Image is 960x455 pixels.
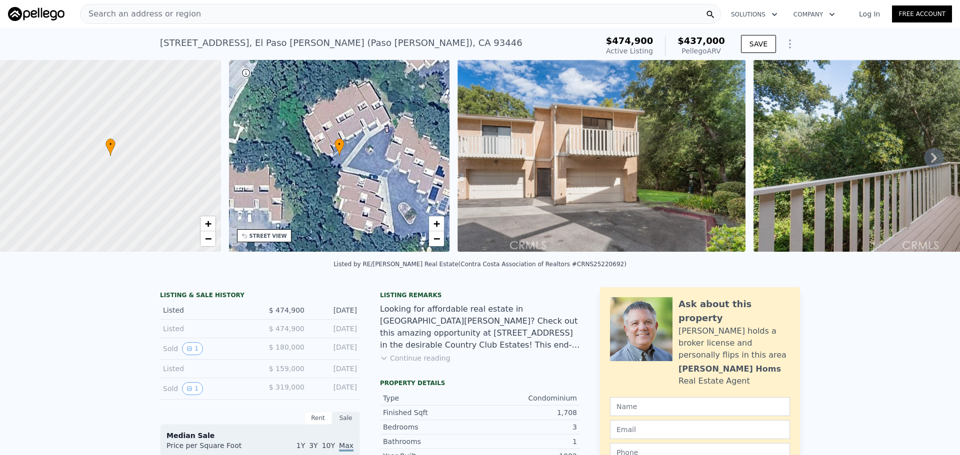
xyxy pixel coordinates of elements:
span: $ 319,000 [269,383,304,391]
span: $ 159,000 [269,365,304,373]
span: − [433,232,440,245]
span: − [204,232,211,245]
div: • [105,138,115,156]
span: Search an address or region [80,8,201,20]
div: Real Estate Agent [678,375,750,387]
div: STREET VIEW [249,232,287,240]
div: Looking for affordable real estate in [GEOGRAPHIC_DATA][PERSON_NAME]? Check out this amazing oppo... [380,303,580,351]
span: • [105,140,115,149]
div: Property details [380,379,580,387]
span: $437,000 [677,35,725,46]
a: Zoom in [429,216,444,231]
div: Listed [163,305,252,315]
div: Sold [163,342,252,355]
span: + [204,217,211,230]
div: Listing remarks [380,291,580,299]
button: SAVE [741,35,776,53]
span: 1Y [296,442,305,450]
button: View historical data [182,382,203,395]
div: [DATE] [312,382,357,395]
div: [DATE] [312,324,357,334]
div: [DATE] [312,305,357,315]
button: Show Options [780,34,800,54]
button: Company [785,5,843,23]
span: 10Y [322,442,335,450]
div: 1,708 [480,408,577,418]
div: [DATE] [312,364,357,374]
img: Sale: 169743200 Parcel: 18417503 [457,60,745,252]
div: Bathrooms [383,437,480,447]
div: Rent [304,412,332,425]
div: Sale [332,412,360,425]
button: View historical data [182,342,203,355]
div: • [334,138,344,156]
div: Ask about this property [678,297,790,325]
div: Bedrooms [383,422,480,432]
div: [STREET_ADDRESS] , El Paso [PERSON_NAME] (Paso [PERSON_NAME]) , CA 93446 [160,36,522,50]
span: Max [339,442,353,452]
a: Log In [847,9,892,19]
div: Pellego ARV [677,46,725,56]
span: + [433,217,440,230]
div: 1 [480,437,577,447]
a: Free Account [892,5,952,22]
input: Name [610,397,790,416]
div: Sold [163,382,252,395]
div: Listed by RE/[PERSON_NAME] Real Estate (Contra Costa Association of Realtors #CRNS25220692) [333,261,626,268]
a: Zoom out [429,231,444,246]
button: Solutions [723,5,785,23]
span: $ 474,900 [269,306,304,314]
img: Pellego [8,7,64,21]
div: Listed [163,364,252,374]
input: Email [610,420,790,439]
div: Median Sale [166,431,353,441]
div: Finished Sqft [383,408,480,418]
div: LISTING & SALE HISTORY [160,291,360,301]
button: Continue reading [380,353,450,363]
a: Zoom out [200,231,215,246]
span: • [334,140,344,149]
span: 3Y [309,442,317,450]
span: Active Listing [606,47,653,55]
div: Type [383,393,480,403]
div: [DATE] [312,342,357,355]
div: Listed [163,324,252,334]
div: [PERSON_NAME] Homs [678,363,781,375]
span: $ 474,900 [269,325,304,333]
span: $ 180,000 [269,343,304,351]
span: $474,900 [606,35,653,46]
a: Zoom in [200,216,215,231]
div: Condominium [480,393,577,403]
div: 3 [480,422,577,432]
div: [PERSON_NAME] holds a broker license and personally flips in this area [678,325,790,361]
